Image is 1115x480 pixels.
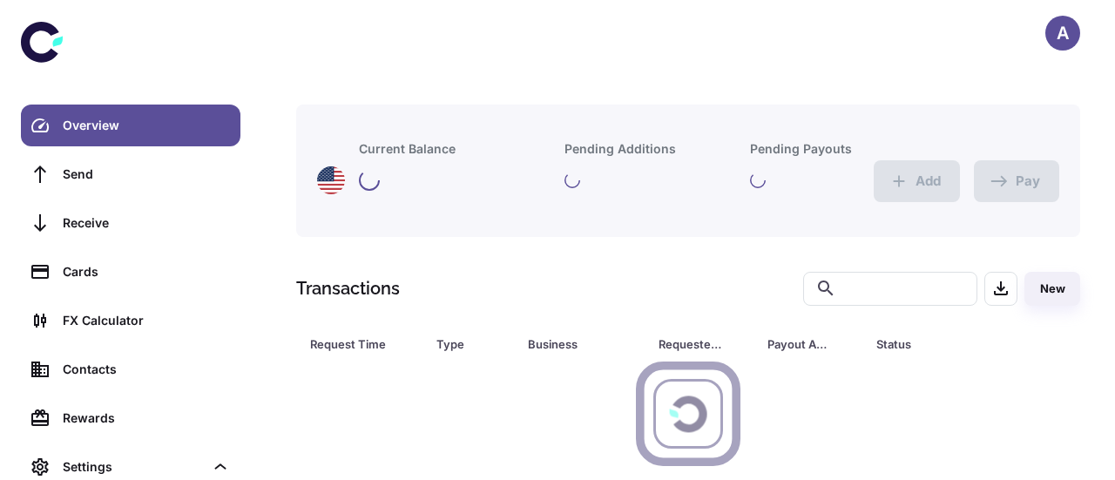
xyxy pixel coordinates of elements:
[21,397,240,439] a: Rewards
[564,139,676,159] h6: Pending Additions
[21,348,240,390] a: Contacts
[767,332,833,356] div: Payout Amount
[436,332,484,356] div: Type
[1045,16,1080,51] button: A
[63,457,204,477] div: Settings
[750,139,852,159] h6: Pending Payouts
[659,332,747,356] span: Requested Amount
[876,332,985,356] div: Status
[1024,272,1080,306] button: New
[21,300,240,341] a: FX Calculator
[63,409,230,428] div: Rewards
[63,262,230,281] div: Cards
[436,332,507,356] span: Type
[296,275,400,301] h1: Transactions
[63,213,230,233] div: Receive
[767,332,855,356] span: Payout Amount
[21,153,240,195] a: Send
[21,105,240,146] a: Overview
[63,116,230,135] div: Overview
[63,311,230,330] div: FX Calculator
[21,251,240,293] a: Cards
[63,360,230,379] div: Contacts
[310,332,393,356] div: Request Time
[21,202,240,244] a: Receive
[876,332,1008,356] span: Status
[359,139,456,159] h6: Current Balance
[310,332,416,356] span: Request Time
[63,165,230,184] div: Send
[659,332,724,356] div: Requested Amount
